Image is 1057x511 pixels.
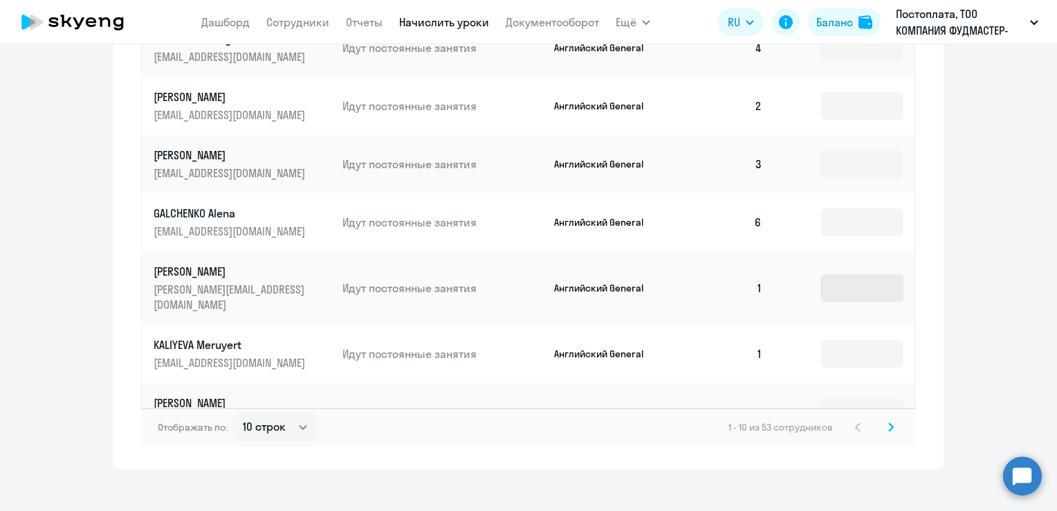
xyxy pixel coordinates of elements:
a: [PERSON_NAME][EMAIL_ADDRESS][DOMAIN_NAME] [154,147,331,181]
a: [PERSON_NAME][EMAIL_ADDRESS][DOMAIN_NAME] [154,89,331,123]
a: [PERSON_NAME][EMAIL_ADDRESS][DOMAIN_NAME] [154,395,331,429]
button: Балансbalance [808,8,881,36]
img: balance [858,15,872,29]
p: [EMAIL_ADDRESS][DOMAIN_NAME] [154,355,309,370]
td: 4 [677,19,773,77]
button: RU [718,8,764,36]
span: Отображать по: [158,421,228,433]
p: Английский General [554,406,658,418]
div: Баланс [816,14,853,30]
button: Постоплата, ТОО КОМПАНИЯ ФУДМАСТЕР-ТРЭЙД [889,6,1045,39]
td: 2 [677,77,773,135]
p: Английский General [554,216,658,228]
p: Идут постоянные занятия [342,156,543,172]
a: GALCHENKO Alena[EMAIL_ADDRESS][DOMAIN_NAME] [154,206,331,239]
td: 4 [677,383,773,441]
p: GALCHENKO Alena [154,206,309,221]
p: Идут постоянные занятия [342,346,543,361]
p: [PERSON_NAME] [154,147,309,163]
p: [PERSON_NAME] [154,264,309,279]
a: Документооборот [506,15,599,29]
p: Постоплата, ТОО КОМПАНИЯ ФУДМАСТЕР-ТРЭЙД [896,6,1024,39]
p: [EMAIL_ADDRESS][DOMAIN_NAME] [154,107,309,123]
p: Идут постоянные занятия [342,98,543,114]
span: 1 - 10 из 53 сотрудников [728,421,833,433]
p: Идут постоянные занятия [342,404,543,420]
a: Отчеты [346,15,383,29]
p: Английский General [554,158,658,170]
p: Идут постоянные занятия [342,215,543,230]
p: Английский General [554,100,658,112]
p: [EMAIL_ADDRESS][DOMAIN_NAME] [154,165,309,181]
p: Идут постоянные занятия [342,40,543,55]
p: Английский General [554,42,658,54]
td: 1 [677,325,773,383]
span: Ещё [616,14,636,30]
a: Дашборд [201,15,250,29]
p: [EMAIL_ADDRESS][DOMAIN_NAME] [154,224,309,239]
a: Сотрудники [266,15,329,29]
td: 1 [677,251,773,325]
td: 6 [677,193,773,251]
p: [PERSON_NAME][EMAIL_ADDRESS][DOMAIN_NAME] [154,282,309,312]
button: Ещё [616,8,650,36]
p: [PERSON_NAME] [154,395,309,411]
p: [PERSON_NAME] [154,89,309,105]
a: BEKBOLAT Aibolgan[EMAIL_ADDRESS][DOMAIN_NAME] [154,31,331,64]
p: Идут постоянные занятия [342,280,543,296]
a: Начислить уроки [399,15,489,29]
span: RU [728,14,740,30]
p: [EMAIL_ADDRESS][DOMAIN_NAME] [154,49,309,64]
p: Английский General [554,282,658,294]
p: KALIYEVA Meruyert [154,337,309,352]
a: KALIYEVA Meruyert[EMAIL_ADDRESS][DOMAIN_NAME] [154,337,331,370]
p: Английский General [554,348,658,360]
td: 3 [677,135,773,193]
a: [PERSON_NAME][PERSON_NAME][EMAIL_ADDRESS][DOMAIN_NAME] [154,264,331,312]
